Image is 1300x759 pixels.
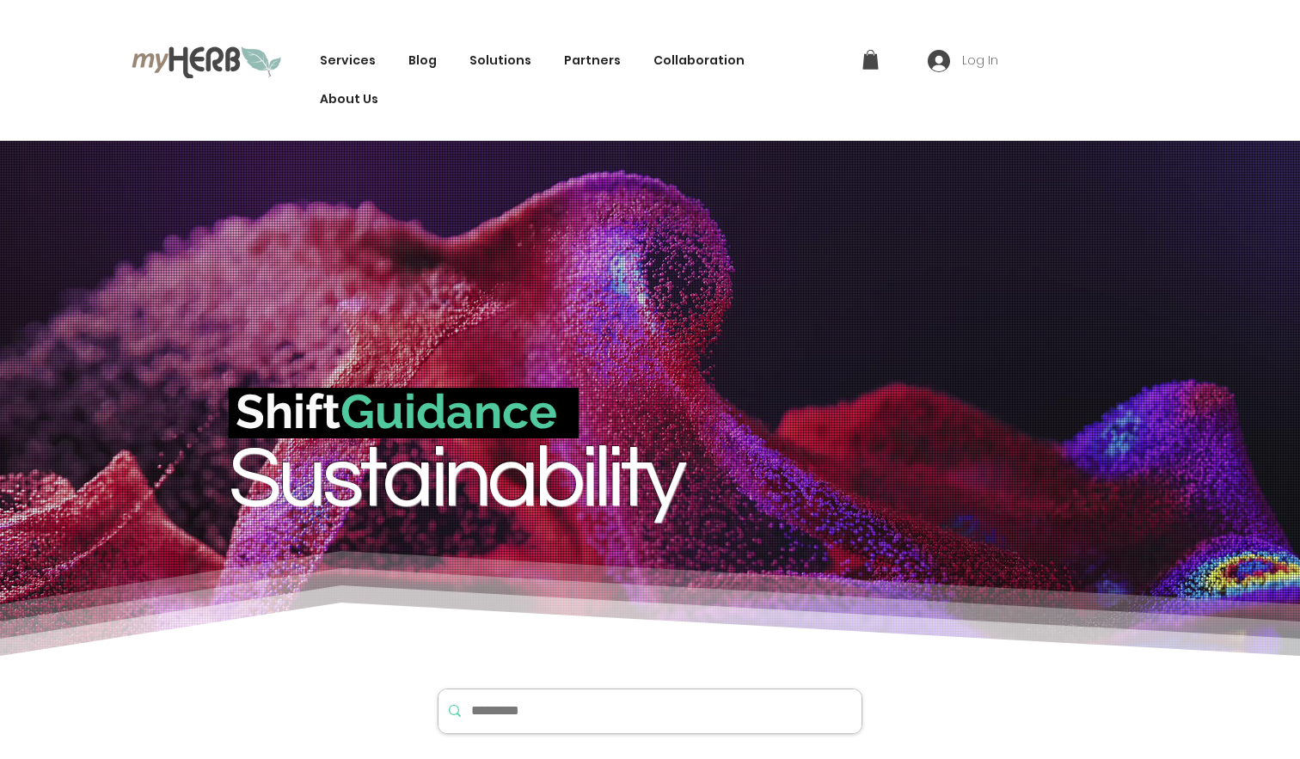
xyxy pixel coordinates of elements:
[653,52,745,70] span: Collaboration
[461,45,540,77] div: Solutions
[320,90,378,108] span: About Us
[229,435,683,523] span: Sustainability
[311,45,843,115] nav: Site
[311,45,384,77] a: Services
[564,52,621,70] span: Partners
[916,45,1010,77] button: Log In
[320,52,376,70] span: Services
[469,52,531,70] span: Solutions
[236,383,340,439] span: Shift
[555,45,629,77] a: Partners
[645,45,753,77] a: Collaboration
[340,383,557,439] span: Guidance
[956,52,1004,70] span: Log In
[132,44,282,78] img: myHerb Logo
[400,45,445,77] a: Blog
[471,689,825,733] input: Search...
[311,83,387,115] a: About Us
[408,52,437,70] span: Blog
